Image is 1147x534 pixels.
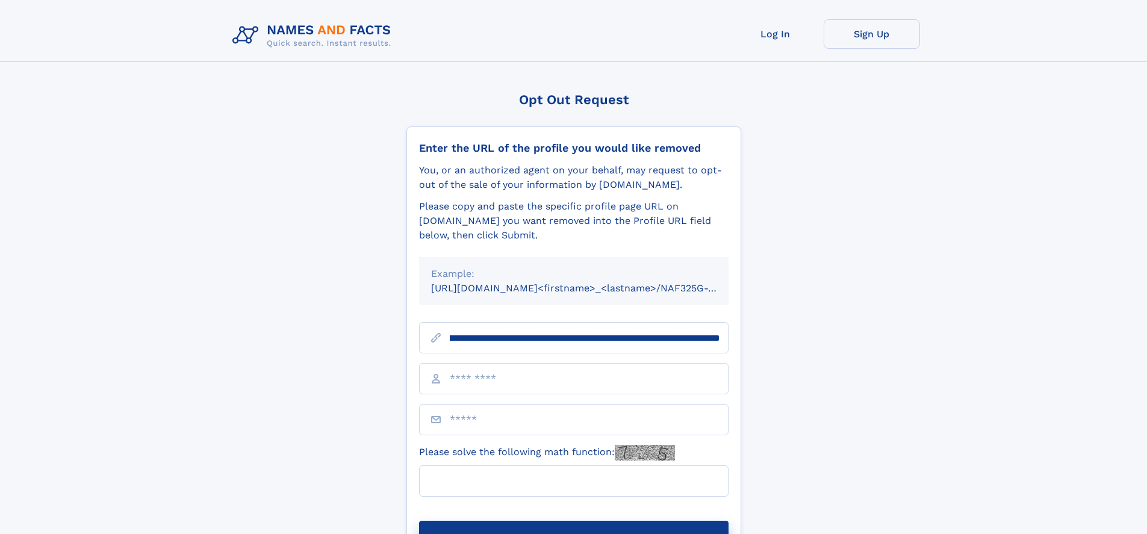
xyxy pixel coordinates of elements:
[419,163,729,192] div: You, or an authorized agent on your behalf, may request to opt-out of the sale of your informatio...
[727,19,824,49] a: Log In
[431,282,751,294] small: [URL][DOMAIN_NAME]<firstname>_<lastname>/NAF325G-xxxxxxxx
[419,199,729,243] div: Please copy and paste the specific profile page URL on [DOMAIN_NAME] you want removed into the Pr...
[406,92,741,107] div: Opt Out Request
[824,19,920,49] a: Sign Up
[431,267,716,281] div: Example:
[419,141,729,155] div: Enter the URL of the profile you would like removed
[228,19,401,52] img: Logo Names and Facts
[419,445,675,461] label: Please solve the following math function:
